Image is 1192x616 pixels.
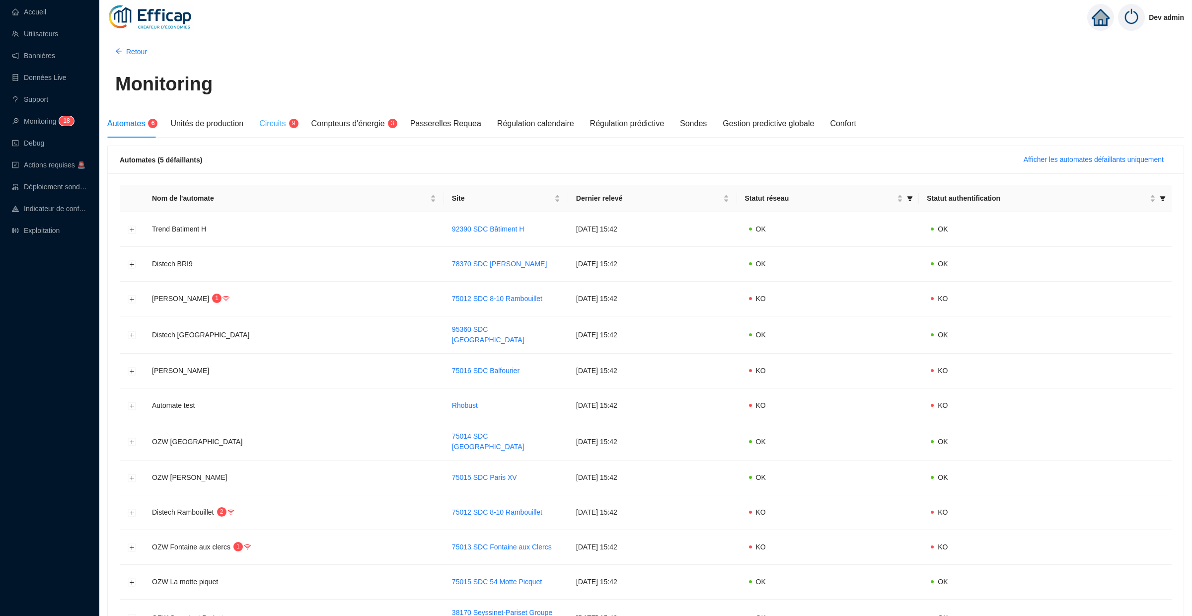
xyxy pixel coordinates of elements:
[289,119,298,128] sup: 9
[388,119,397,128] sup: 3
[756,331,766,339] span: OK
[452,401,478,409] a: Rhobust
[452,367,520,375] a: 75016 SDC Balfourier
[24,161,85,169] span: Actions requises 🚨
[568,461,737,495] td: [DATE] 15:42
[745,193,895,204] span: Statut réseau
[1118,4,1145,31] img: power
[444,185,568,212] th: Site
[1016,152,1172,168] button: Afficher les automates défaillants uniquement
[152,331,249,339] span: Distech [GEOGRAPHIC_DATA]
[756,225,766,233] span: OK
[452,578,542,586] a: 75015 SDC 54 Motte Picquet
[233,542,243,551] sup: 1
[128,226,136,233] button: Développer la ligne
[452,225,524,233] a: 92390 SDC Bâtiment H
[128,402,136,410] button: Développer la ligne
[107,119,145,128] span: Automates
[144,185,444,212] th: Nom de l'automate
[919,185,1172,212] th: Statut authentification
[223,295,229,302] span: wifi
[452,473,517,481] a: 75015 SDC Paris XV
[1160,196,1166,202] span: filter
[152,193,428,204] span: Nom de l'automate
[568,495,737,530] td: [DATE] 15:42
[756,473,766,481] span: OK
[152,438,242,446] span: OZW [GEOGRAPHIC_DATA]
[1158,191,1168,206] span: filter
[12,30,58,38] a: teamUtilisateurs
[938,438,948,446] span: OK
[756,367,766,375] span: KO
[217,507,226,517] sup: 2
[452,508,542,516] a: 75012 SDC 8-10 Rambouillet
[756,295,766,303] span: KO
[568,388,737,423] td: [DATE] 15:42
[568,282,737,316] td: [DATE] 15:42
[905,191,915,206] span: filter
[152,473,227,481] span: OZW [PERSON_NAME]
[756,543,766,551] span: KO
[128,367,136,375] button: Développer la ligne
[938,473,948,481] span: OK
[452,543,552,551] a: 75013 SDC Fontaine aux Clercs
[576,193,721,204] span: Dernier relevé
[227,509,234,516] span: wifi
[59,116,74,126] sup: 18
[452,260,547,268] a: 78370 SDC [PERSON_NAME]
[391,120,394,127] span: 3
[67,117,70,124] span: 8
[756,578,766,586] span: OK
[12,205,87,213] a: heat-mapIndicateur de confort
[938,401,948,409] span: KO
[152,295,209,303] span: [PERSON_NAME]
[170,119,243,128] span: Unités de production
[1149,1,1184,33] span: Dev admin
[148,119,157,128] sup: 6
[107,44,155,60] button: Retour
[12,183,87,191] a: clusterDéploiement sondes
[568,354,737,388] td: [DATE] 15:42
[756,508,766,516] span: KO
[126,47,147,57] span: Retour
[756,401,766,409] span: KO
[12,161,19,168] span: check-square
[115,73,213,95] h1: Monitoring
[452,325,524,344] a: 95360 SDC [GEOGRAPHIC_DATA]
[63,117,67,124] span: 1
[938,367,948,375] span: KO
[568,212,737,247] td: [DATE] 15:42
[1092,8,1110,26] span: home
[12,227,60,234] a: slidersExploitation
[497,118,574,130] div: Régulation calendaire
[568,423,737,461] td: [DATE] 15:42
[12,8,46,16] a: homeAccueil
[115,48,122,55] span: arrow-left
[128,295,136,303] button: Développer la ligne
[568,316,737,354] td: [DATE] 15:42
[830,118,856,130] div: Confort
[120,156,202,164] span: Automates (5 défaillants)
[1024,154,1164,165] span: Afficher les automates défaillants uniquement
[152,367,209,375] span: [PERSON_NAME]
[737,185,919,212] th: Statut réseau
[938,260,948,268] span: OK
[128,331,136,339] button: Développer la ligne
[723,118,814,130] div: Gestion predictive globale
[452,432,524,451] a: 75014 SDC [GEOGRAPHIC_DATA]
[756,260,766,268] span: OK
[236,543,240,550] span: 1
[244,543,251,550] span: wifi
[452,295,542,303] a: 75012 SDC 8-10 Rambouillet
[938,331,948,339] span: OK
[12,95,48,103] a: questionSupport
[152,260,193,268] span: Distech BRI9
[12,139,44,147] a: codeDebug
[568,185,737,212] th: Dernier relevé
